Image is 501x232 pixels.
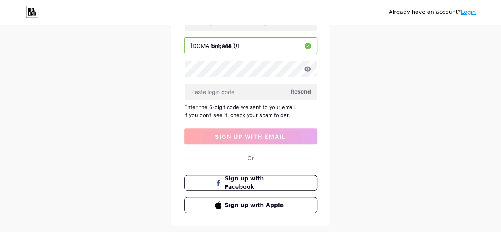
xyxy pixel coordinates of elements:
[185,38,317,54] input: username
[184,103,317,119] div: Enter the 6-digit code we sent to your email. If you don’t see it, check your spam folder.
[190,42,237,50] div: [DOMAIN_NAME]/
[184,128,317,144] button: sign up with email
[225,201,286,209] span: Sign up with Apple
[184,175,317,191] button: Sign up with Facebook
[215,133,286,140] span: sign up with email
[185,84,317,100] input: Paste login code
[248,154,254,162] div: Or
[389,8,476,16] div: Already have an account?
[225,174,286,191] span: Sign up with Facebook
[184,197,317,213] button: Sign up with Apple
[461,9,476,15] a: Login
[291,87,311,96] span: Resend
